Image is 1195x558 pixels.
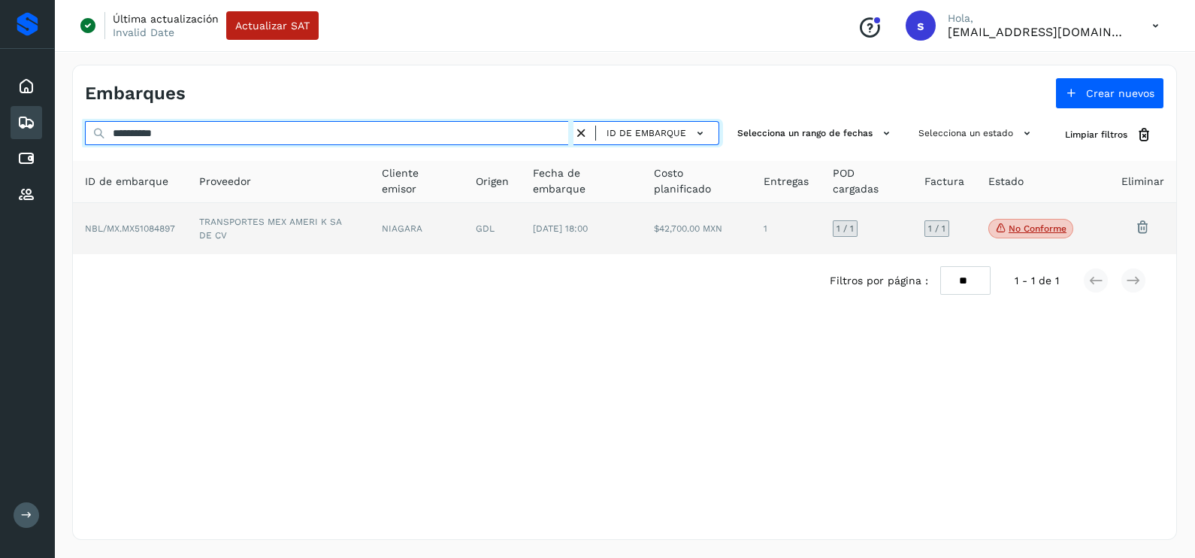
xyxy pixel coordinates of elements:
[837,224,854,233] span: 1 / 1
[654,165,740,197] span: Costo planificado
[642,203,752,254] td: $42,700.00 MXN
[533,223,588,234] span: [DATE] 18:00
[764,174,809,190] span: Entregas
[1121,174,1164,190] span: Eliminar
[833,165,900,197] span: POD cargadas
[988,174,1024,190] span: Estado
[830,273,928,289] span: Filtros por página :
[924,174,964,190] span: Factura
[199,174,251,190] span: Proveedor
[85,83,186,105] h4: Embarques
[752,203,821,254] td: 1
[235,20,310,31] span: Actualizar SAT
[1065,128,1127,141] span: Limpiar filtros
[928,224,945,233] span: 1 / 1
[731,121,900,146] button: Selecciona un rango de fechas
[11,70,42,103] div: Inicio
[948,25,1128,39] p: smedina@niagarawater.com
[533,165,629,197] span: Fecha de embarque
[464,203,521,254] td: GDL
[607,126,686,140] span: ID de embarque
[382,165,452,197] span: Cliente emisor
[1015,273,1059,289] span: 1 - 1 de 1
[1053,121,1164,149] button: Limpiar filtros
[226,11,319,40] button: Actualizar SAT
[85,174,168,190] span: ID de embarque
[11,178,42,211] div: Proveedores
[11,142,42,175] div: Cuentas por pagar
[1055,77,1164,109] button: Crear nuevos
[11,106,42,139] div: Embarques
[948,12,1128,25] p: Hola,
[370,203,464,254] td: NIAGARA
[187,203,370,254] td: TRANSPORTES MEX AMERI K SA DE CV
[1086,88,1154,99] span: Crear nuevos
[1009,223,1066,234] p: No conforme
[912,121,1041,146] button: Selecciona un estado
[602,123,712,144] button: ID de embarque
[476,174,509,190] span: Origen
[113,26,174,39] p: Invalid Date
[85,223,175,234] span: NBL/MX.MX51084897
[113,12,219,26] p: Última actualización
